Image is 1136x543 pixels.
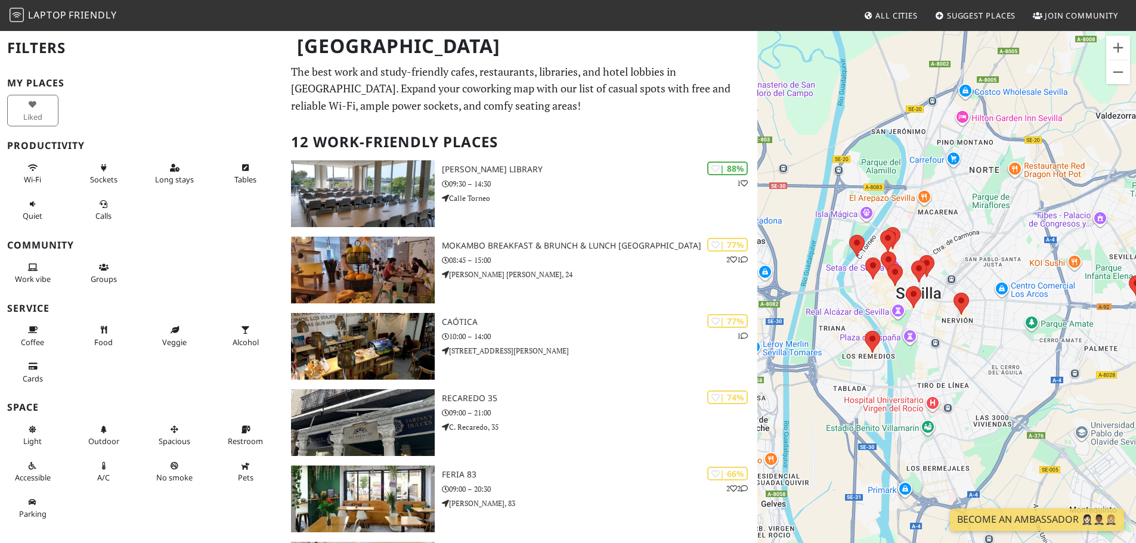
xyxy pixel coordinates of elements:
h3: Community [7,240,277,251]
button: A/C [78,456,129,488]
button: Work vibe [7,257,58,289]
a: Feria 83 | 66% 22 Feria 83 09:00 – 20:30 [PERSON_NAME], 83 [284,466,757,532]
a: All Cities [859,5,923,26]
div: | 77% [707,238,748,252]
h3: Mokambo Breakfast & Brunch & Lunch [GEOGRAPHIC_DATA] [442,241,757,251]
button: Light [7,420,58,451]
span: Video/audio calls [95,210,112,221]
button: Calls [78,194,129,226]
p: [PERSON_NAME], 83 [442,498,757,509]
button: Coffee [7,320,58,352]
button: Veggie [149,320,200,352]
img: Mokambo Breakfast & Brunch & Lunch Sevilla [291,237,435,303]
span: Restroom [228,436,263,446]
p: 1 [737,330,748,342]
h3: Service [7,303,277,314]
p: 2 2 [726,483,748,494]
span: Pet friendly [238,472,253,483]
h3: Feria 83 [442,470,757,480]
button: Long stays [149,158,200,190]
p: 08:45 – 15:00 [442,255,757,266]
span: Quiet [23,210,42,221]
span: Natural light [23,436,42,446]
a: LaptopFriendly LaptopFriendly [10,5,117,26]
span: Air conditioned [97,472,110,483]
span: Accessible [15,472,51,483]
span: Work-friendly tables [234,174,256,185]
button: Sockets [78,158,129,190]
button: Groups [78,257,129,289]
span: Long stays [155,174,194,185]
p: [STREET_ADDRESS][PERSON_NAME] [442,345,757,356]
a: Suggest Places [930,5,1021,26]
a: Mokambo Breakfast & Brunch & Lunch Sevilla | 77% 21 Mokambo Breakfast & Brunch & Lunch [GEOGRAPHI... [284,237,757,303]
div: | 74% [707,390,748,404]
button: Reducir [1106,60,1130,84]
a: Caótica | 77% 1 Caótica 10:00 – 14:00 [STREET_ADDRESS][PERSON_NAME] [284,313,757,380]
span: Spacious [159,436,190,446]
h3: Productivity [7,140,277,151]
h3: Space [7,402,277,413]
span: Friendly [69,8,116,21]
button: Accessible [7,456,58,488]
span: Parking [19,508,47,519]
button: Food [78,320,129,352]
h2: 12 Work-Friendly Places [291,124,750,160]
button: Tables [220,158,271,190]
span: Group tables [91,274,117,284]
button: Spacious [149,420,200,451]
img: Felipe González Márquez Library [291,160,435,227]
button: Outdoor [78,420,129,451]
span: Stable Wi-Fi [24,174,41,185]
button: Cards [7,356,58,388]
img: Recaredo 35 [291,389,435,456]
a: Recaredo 35 | 74% Recaredo 35 09:00 – 21:00 C. Recaredo, 35 [284,389,757,456]
img: Caótica [291,313,435,380]
button: Pets [220,456,271,488]
span: Food [94,337,113,347]
p: 2 1 [726,254,748,265]
p: C. Recaredo, 35 [442,421,757,433]
p: 09:00 – 21:00 [442,407,757,418]
img: Feria 83 [291,466,435,532]
span: Suggest Places [947,10,1016,21]
div: | 77% [707,314,748,328]
button: Parking [7,492,58,524]
span: All Cities [875,10,918,21]
span: People working [15,274,51,284]
button: Wi-Fi [7,158,58,190]
button: No smoke [149,456,200,488]
span: Outdoor area [88,436,119,446]
h3: [PERSON_NAME] Library [442,165,757,175]
span: Smoke free [156,472,193,483]
p: The best work and study-friendly cafes, restaurants, libraries, and hotel lobbies in [GEOGRAPHIC_... [291,63,750,114]
button: Quiet [7,194,58,226]
img: LaptopFriendly [10,8,24,22]
span: Laptop [28,8,67,21]
p: Calle Torneo [442,193,757,204]
h3: My Places [7,77,277,89]
p: 09:00 – 20:30 [442,483,757,495]
span: Coffee [21,337,44,347]
div: | 88% [707,162,748,175]
button: Restroom [220,420,271,451]
h2: Filters [7,30,277,66]
button: Ampliar [1106,36,1130,60]
a: Join Community [1028,5,1123,26]
a: Felipe González Márquez Library | 88% 1 [PERSON_NAME] Library 09:30 – 14:30 Calle Torneo [284,160,757,227]
p: 09:30 – 14:30 [442,178,757,190]
h3: Caótica [442,317,757,327]
span: Alcohol [233,337,259,347]
p: [PERSON_NAME] [PERSON_NAME], 24 [442,269,757,280]
h3: Recaredo 35 [442,393,757,404]
p: 1 [737,178,748,189]
span: Credit cards [23,373,43,384]
button: Alcohol [220,320,271,352]
p: 10:00 – 14:00 [442,331,757,342]
span: Power sockets [90,174,117,185]
span: Veggie [162,337,187,347]
div: | 66% [707,467,748,480]
span: Join Community [1045,10,1118,21]
h1: [GEOGRAPHIC_DATA] [287,30,755,63]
